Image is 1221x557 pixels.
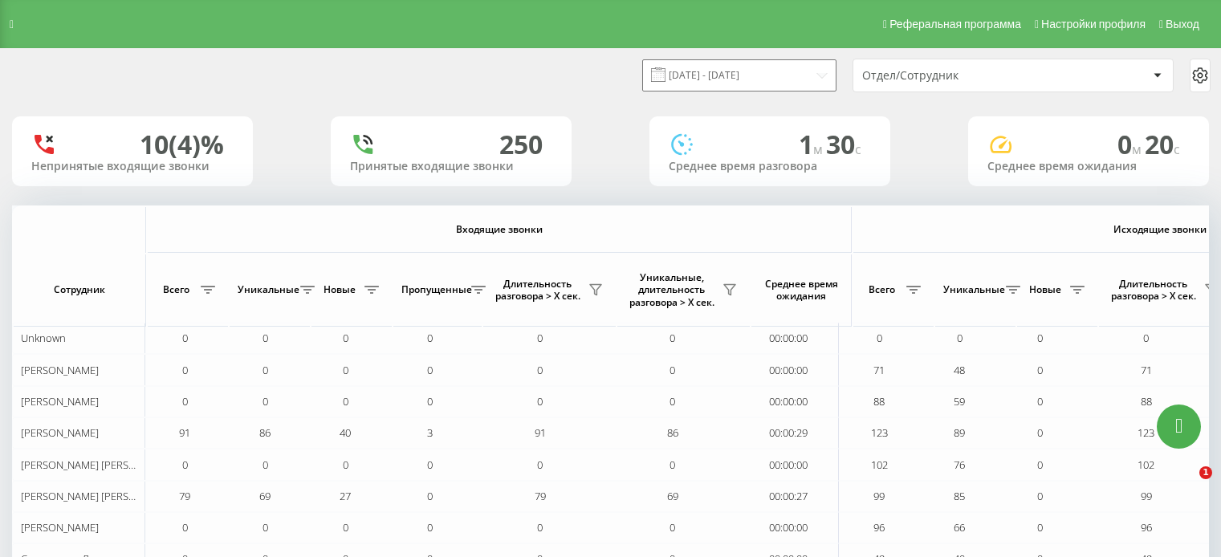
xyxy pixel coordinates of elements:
td: 00:00:00 [739,323,839,354]
span: Новые [313,280,353,293]
span: 91 [179,425,190,440]
span: 0 [537,363,543,377]
td: 00:00:29 [739,417,839,449]
span: Настройки профиля [1035,18,1139,30]
span: Входящие звонки [186,222,796,234]
span: 0 [343,331,348,345]
span: 0 [427,331,433,345]
span: Новые [1007,280,1048,293]
span: 102 [1138,457,1154,472]
span: 0 [263,363,268,377]
span: 0 [263,520,268,535]
span: 71 [1141,363,1152,377]
span: 85 [954,489,965,503]
div: Среднее время разговора [669,160,871,173]
span: 0 [537,394,543,409]
span: 40 [340,425,351,440]
span: 0 [670,394,675,409]
span: 20 [1145,127,1180,161]
span: 0 [343,457,348,472]
span: 66 [954,520,965,535]
span: 96 [1141,520,1152,535]
span: Уникальные [233,280,291,293]
span: Реферальная программа [875,18,1007,30]
span: c [855,140,861,158]
span: 0 [427,363,433,377]
span: 27 [340,489,351,503]
span: 0 [537,457,543,472]
span: 69 [259,489,271,503]
span: Длительность разговора > Х сек. [1088,274,1180,299]
span: 89 [954,425,965,440]
span: 0 [427,489,433,503]
span: 0 [263,331,268,345]
span: 0 [537,520,543,535]
span: м [813,140,826,158]
span: 0 [343,394,348,409]
span: 0 [1037,425,1043,440]
span: 0 [1143,331,1149,345]
span: 79 [179,489,190,503]
div: 10 (4)% [140,129,224,160]
span: Сотрудник [26,280,130,293]
span: 1 [799,127,826,161]
span: Всего [153,280,193,293]
span: [PERSON_NAME] [21,363,99,377]
span: Среднее время ожидания [751,274,826,299]
span: 0 [263,457,268,472]
span: 86 [259,425,271,440]
iframe: Intercom live chat [1166,466,1205,505]
span: 0 [1037,520,1043,535]
span: 0 [343,520,348,535]
span: [PERSON_NAME] [21,520,99,535]
td: 00:00:00 [739,354,839,385]
span: 0 [427,457,433,472]
span: [PERSON_NAME] [21,394,99,409]
span: Длительность разговора > Х сек. [482,274,574,299]
span: 59 [954,394,965,409]
span: 3 [427,425,433,440]
span: 0 [877,331,882,345]
span: 0 [343,363,348,377]
span: 99 [873,489,885,503]
span: 0 [670,457,675,472]
span: 0 [1037,489,1043,503]
span: 79 [535,489,546,503]
span: 0 [427,520,433,535]
span: 0 [182,394,188,409]
td: 00:00:00 [739,386,839,417]
span: 0 [182,363,188,377]
span: c [1174,140,1180,158]
span: 123 [1138,425,1154,440]
span: Выход [1166,18,1199,30]
span: 0 [1037,363,1043,377]
span: 1 [1199,466,1212,479]
span: 0 [427,394,433,409]
span: Пропущенные [393,280,458,293]
span: 0 [182,331,188,345]
span: 0 [1037,457,1043,472]
span: 0 [182,520,188,535]
span: 48 [954,363,965,377]
span: 71 [873,363,885,377]
span: 30 [826,127,861,161]
span: 102 [871,457,888,472]
span: 0 [1117,127,1145,161]
td: 00:00:00 [739,512,839,543]
span: 76 [954,457,965,472]
span: [PERSON_NAME] [21,425,99,440]
td: 00:00:00 [739,449,839,480]
span: 99 [1141,489,1152,503]
span: Уникальные [927,280,985,293]
span: 0 [537,331,543,345]
span: 123 [871,425,888,440]
span: м [1132,140,1145,158]
div: Принятые входящие звонки [350,160,552,173]
span: Уникальные, длительность разговора > Х сек. [614,268,706,306]
span: 0 [670,363,675,377]
span: 96 [873,520,885,535]
span: 88 [1141,394,1152,409]
span: 88 [873,394,885,409]
span: 0 [263,394,268,409]
span: 0 [1037,331,1043,345]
